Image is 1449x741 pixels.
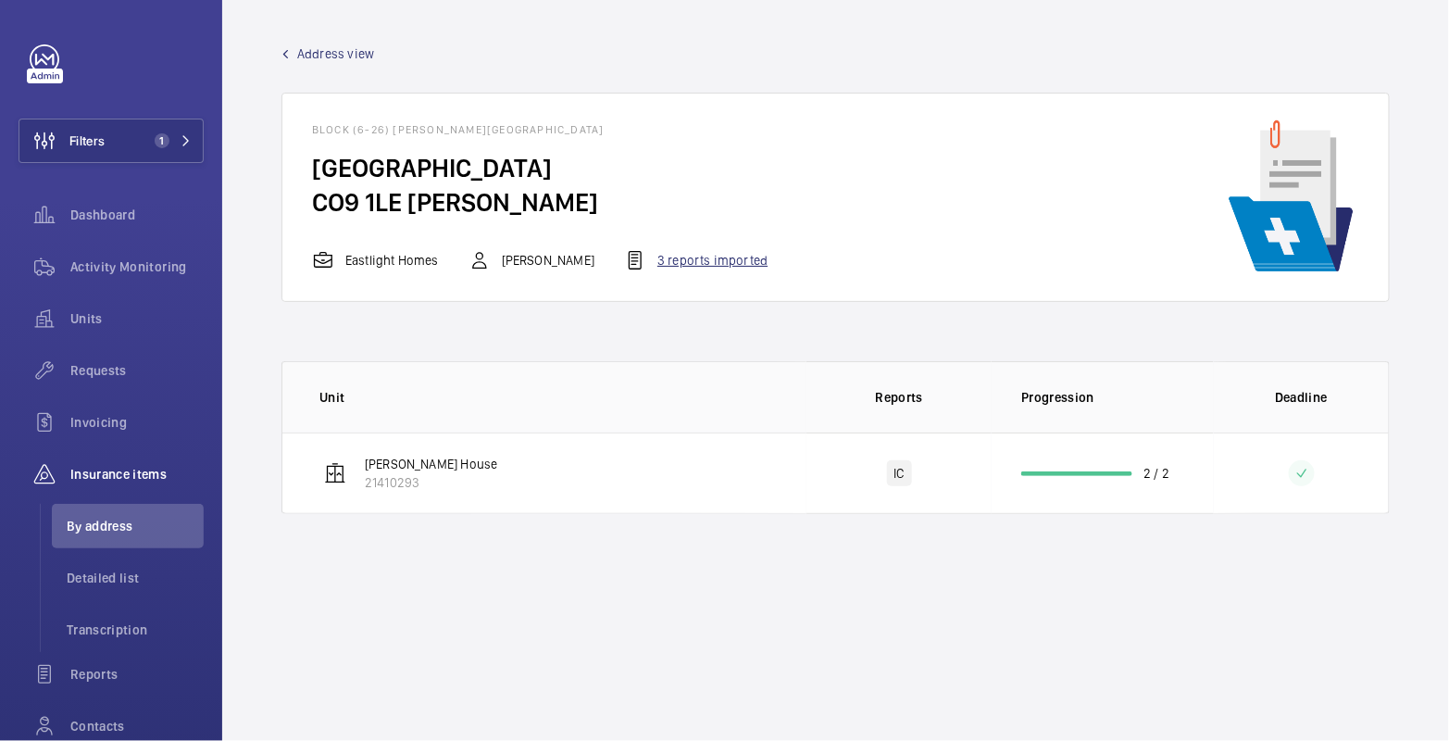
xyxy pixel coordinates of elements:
[819,388,979,407] p: Reports
[887,460,912,486] div: IC
[70,309,204,328] span: Units
[365,473,497,492] p: 21410293
[624,249,768,271] div: 3 reports imported
[70,717,204,735] span: Contacts
[19,119,204,163] button: Filters1
[70,413,204,432] span: Invoicing
[1143,464,1169,483] p: 2 / 2
[468,249,594,271] div: [PERSON_NAME]
[70,206,204,224] span: Dashboard
[319,388,806,407] p: Unit
[67,621,204,639] span: Transcription
[70,361,204,380] span: Requests
[324,462,346,484] img: elevator.svg
[312,123,797,151] h4: Block (6-26) [PERSON_NAME][GEOGRAPHIC_DATA]
[69,132,105,150] span: Filters
[297,44,374,63] span: Address view
[1021,388,1214,407] p: Progression
[365,455,497,473] p: [PERSON_NAME] House
[155,133,169,148] span: 1
[312,249,439,271] div: Eastlight Homes
[67,569,204,587] span: Detailed list
[1227,388,1376,407] p: Deadline
[67,517,204,535] span: By address
[70,665,204,684] span: Reports
[70,257,204,276] span: Activity Monitoring
[312,151,797,220] h4: [GEOGRAPHIC_DATA] CO9 1LE [PERSON_NAME]
[70,465,204,484] span: Insurance items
